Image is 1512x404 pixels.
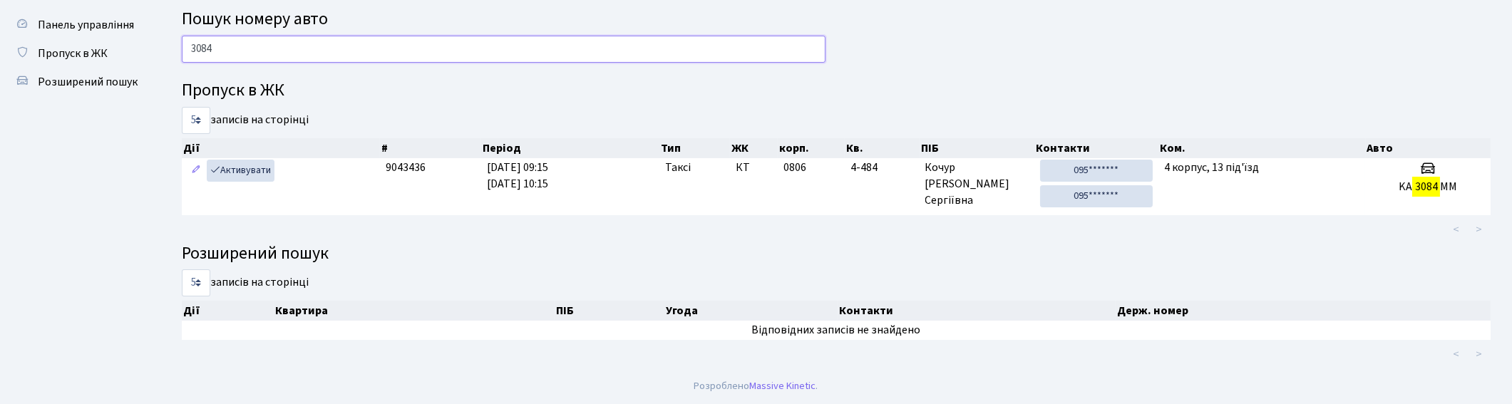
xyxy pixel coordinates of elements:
[182,81,1491,101] h4: Пропуск в ЖК
[1116,301,1491,321] th: Держ. номер
[182,321,1491,340] td: Відповідних записів не знайдено
[187,160,205,182] a: Редагувати
[750,378,816,393] a: Massive Kinetic
[783,160,806,175] span: 0806
[274,301,555,321] th: Квартира
[845,138,919,158] th: Кв.
[182,36,826,63] input: Пошук
[380,138,480,158] th: #
[694,378,818,394] div: Розроблено .
[1158,138,1366,158] th: Ком.
[1366,138,1491,158] th: Авто
[555,301,664,321] th: ПІБ
[38,74,138,90] span: Розширений пошук
[182,6,328,31] span: Пошук номеру авто
[736,160,772,176] span: КТ
[182,301,274,321] th: Дії
[38,46,108,61] span: Пропуск в ЖК
[1371,180,1485,194] h5: KA MM
[182,107,309,134] label: записів на сторінці
[182,138,380,158] th: Дії
[481,138,659,158] th: Період
[1164,160,1259,175] span: 4 корпус, 13 під'їзд
[850,160,913,176] span: 4-484
[182,244,1491,264] h4: Розширений пошук
[1412,177,1439,197] mark: 3084
[1034,138,1158,158] th: Контакти
[207,160,274,182] a: Активувати
[920,138,1034,158] th: ПІБ
[838,301,1116,321] th: Контакти
[182,269,210,296] select: записів на сторінці
[664,301,838,321] th: Угода
[665,160,691,176] span: Таксі
[386,160,426,175] span: 9043436
[925,160,1029,209] span: Кочур [PERSON_NAME] Сергіївна
[487,160,548,192] span: [DATE] 09:15 [DATE] 10:15
[659,138,730,158] th: Тип
[730,138,778,158] th: ЖК
[182,269,309,296] label: записів на сторінці
[7,68,150,96] a: Розширений пошук
[7,11,150,39] a: Панель управління
[778,138,845,158] th: корп.
[7,39,150,68] a: Пропуск в ЖК
[38,17,134,33] span: Панель управління
[182,107,210,134] select: записів на сторінці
